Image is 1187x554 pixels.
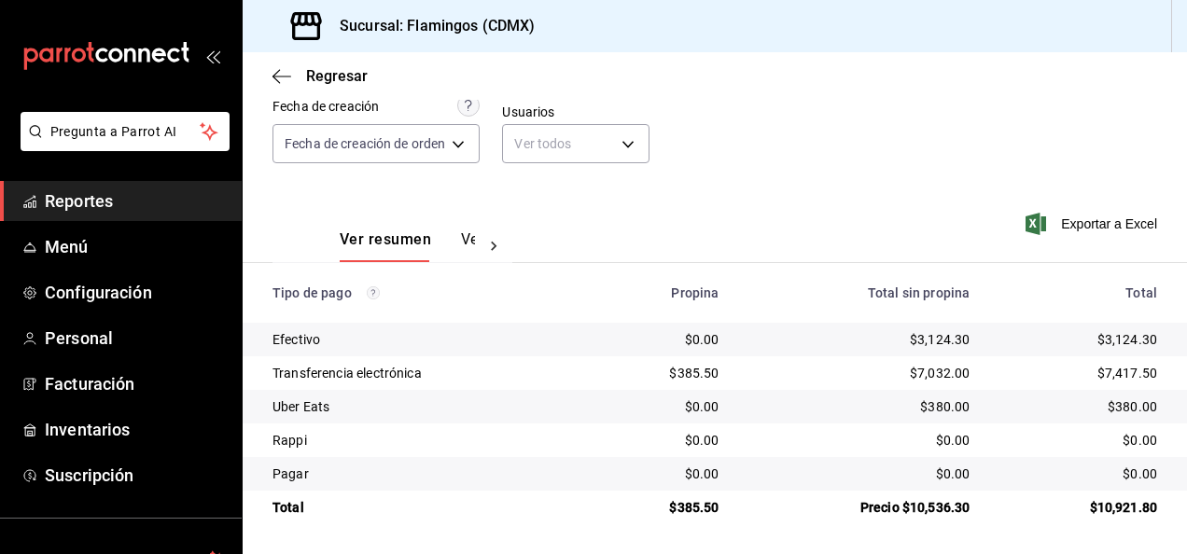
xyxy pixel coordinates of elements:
label: Usuarios [502,105,649,118]
div: $0.00 [607,431,719,450]
font: Exportar a Excel [1061,216,1157,231]
div: $7,417.50 [999,364,1157,382]
button: Pregunta a Parrot AI [21,112,230,151]
div: $0.00 [748,464,970,483]
font: Suscripción [45,465,133,485]
div: Propina [607,285,719,300]
div: $0.00 [748,431,970,450]
div: Ver todos [502,124,649,163]
div: Transferencia electrónica [272,364,577,382]
svg: Los pagos realizados con Pay y otras terminales son montos brutos. [367,286,380,299]
div: $0.00 [607,464,719,483]
div: $3,124.30 [748,330,970,349]
font: Inventarios [45,420,130,439]
div: $385.50 [607,364,719,382]
div: $0.00 [607,330,719,349]
span: Fecha de creación de orden [285,134,445,153]
font: Menú [45,237,89,256]
div: $10,921.80 [999,498,1157,517]
h3: Sucursal: Flamingos (CDMX) [325,15,535,37]
div: Fecha de creación [272,97,379,117]
div: Precio $10,536.30 [748,498,970,517]
font: Ver resumen [340,230,431,249]
div: Uber Eats [272,397,577,416]
div: $380.00 [748,397,970,416]
button: Regresar [272,67,368,85]
font: Tipo de pago [272,285,352,300]
div: $7,032.00 [748,364,970,382]
span: Regresar [306,67,368,85]
div: $385.50 [607,498,719,517]
div: $0.00 [999,431,1157,450]
div: $3,124.30 [999,330,1157,349]
div: $380.00 [999,397,1157,416]
div: $0.00 [607,397,719,416]
font: Facturación [45,374,134,394]
button: Ver pagos [461,230,531,262]
div: Rappi [272,431,577,450]
div: Total [272,498,577,517]
font: Reportes [45,191,113,211]
button: open_drawer_menu [205,48,220,63]
div: Pagar [272,464,577,483]
div: Total sin propina [748,285,970,300]
div: Pestañas de navegación [340,230,475,262]
span: Pregunta a Parrot AI [50,122,201,142]
font: Configuración [45,283,152,302]
div: $0.00 [999,464,1157,483]
div: Total [999,285,1157,300]
font: Personal [45,328,113,348]
a: Pregunta a Parrot AI [13,135,230,155]
button: Exportar a Excel [1029,213,1157,235]
div: Efectivo [272,330,577,349]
